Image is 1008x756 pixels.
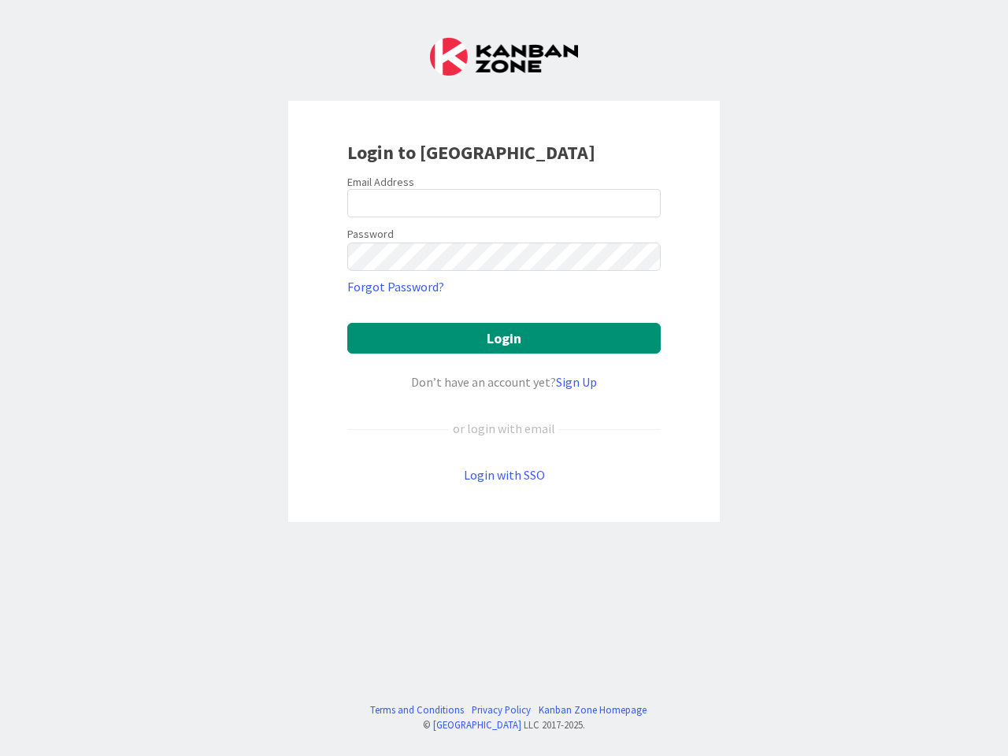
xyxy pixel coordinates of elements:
label: Password [347,226,394,243]
a: Sign Up [556,374,597,390]
label: Email Address [347,175,414,189]
b: Login to [GEOGRAPHIC_DATA] [347,140,595,165]
img: Kanban Zone [430,38,578,76]
div: © LLC 2017- 2025 . [362,717,647,732]
a: [GEOGRAPHIC_DATA] [433,718,521,731]
div: Don’t have an account yet? [347,372,661,391]
button: Login [347,323,661,354]
a: Privacy Policy [472,702,531,717]
a: Forgot Password? [347,277,444,296]
a: Terms and Conditions [370,702,464,717]
div: or login with email [449,419,559,438]
a: Kanban Zone Homepage [539,702,647,717]
a: Login with SSO [464,467,545,483]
